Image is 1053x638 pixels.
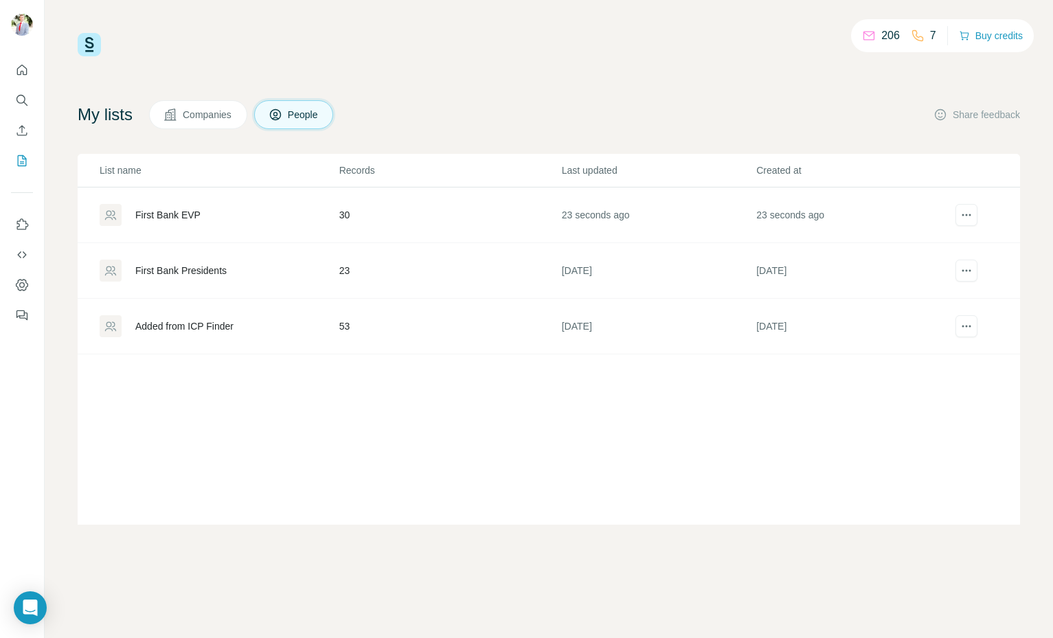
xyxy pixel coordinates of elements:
button: actions [955,204,977,226]
span: People [288,108,319,122]
td: 30 [339,187,561,243]
p: 7 [930,27,936,44]
p: Last updated [562,163,756,177]
span: Companies [183,108,233,122]
button: My lists [11,148,33,173]
img: Avatar [11,14,33,36]
div: First Bank EVP [135,208,201,222]
button: Quick start [11,58,33,82]
button: Use Surfe on LinkedIn [11,212,33,237]
button: Share feedback [933,108,1020,122]
td: 23 seconds ago [561,187,756,243]
button: Dashboard [11,273,33,297]
td: [DATE] [561,243,756,299]
p: Created at [756,163,950,177]
p: List name [100,163,338,177]
p: 206 [881,27,900,44]
td: [DATE] [756,299,951,354]
td: 23 [339,243,561,299]
div: Open Intercom Messenger [14,591,47,624]
td: 53 [339,299,561,354]
img: Surfe Logo [78,33,101,56]
button: Feedback [11,303,33,328]
h4: My lists [78,104,133,126]
td: 23 seconds ago [756,187,951,243]
button: actions [955,315,977,337]
p: Records [339,163,561,177]
button: Buy credits [959,26,1023,45]
td: [DATE] [561,299,756,354]
td: [DATE] [756,243,951,299]
div: First Bank Presidents [135,264,227,277]
div: Added from ICP Finder [135,319,234,333]
button: actions [955,260,977,282]
button: Use Surfe API [11,242,33,267]
button: Enrich CSV [11,118,33,143]
button: Search [11,88,33,113]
